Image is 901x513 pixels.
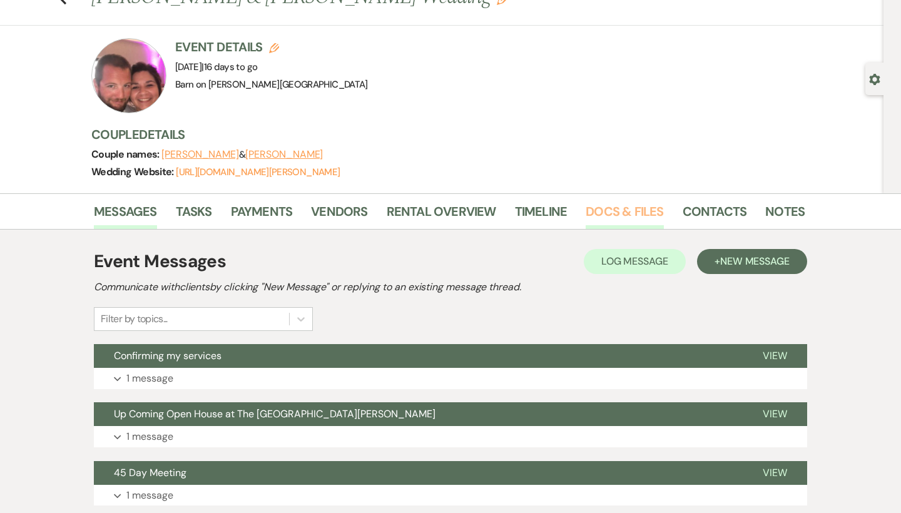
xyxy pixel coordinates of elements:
a: Notes [765,201,805,229]
a: Timeline [515,201,568,229]
span: View [763,349,787,362]
span: [DATE] [175,61,257,73]
a: Docs & Files [586,201,663,229]
span: Confirming my services [114,349,221,362]
button: +New Message [697,249,807,274]
span: New Message [720,255,790,268]
a: Tasks [176,201,212,229]
span: Up Coming Open House at The [GEOGRAPHIC_DATA][PERSON_NAME] [114,407,435,420]
button: [PERSON_NAME] [245,150,323,160]
button: 1 message [94,368,807,389]
p: 1 message [126,487,173,504]
a: Vendors [311,201,367,229]
button: 1 message [94,426,807,447]
span: Log Message [601,255,668,268]
span: Wedding Website: [91,165,176,178]
h2: Communicate with clients by clicking "New Message" or replying to an existing message thread. [94,280,807,295]
h1: Event Messages [94,248,226,275]
button: Up Coming Open House at The [GEOGRAPHIC_DATA][PERSON_NAME] [94,402,743,426]
button: View [743,344,807,368]
div: Filter by topics... [101,312,168,327]
button: Open lead details [869,73,880,84]
h3: Couple Details [91,126,792,143]
a: [URL][DOMAIN_NAME][PERSON_NAME] [176,166,340,178]
p: 1 message [126,429,173,445]
span: Barn on [PERSON_NAME][GEOGRAPHIC_DATA] [175,78,368,91]
span: | [201,61,257,73]
a: Messages [94,201,157,229]
span: View [763,407,787,420]
span: & [161,148,323,161]
button: Log Message [584,249,686,274]
button: 45 Day Meeting [94,461,743,485]
span: 16 days to go [204,61,258,73]
a: Rental Overview [387,201,496,229]
button: 1 message [94,485,807,506]
button: View [743,402,807,426]
h3: Event Details [175,38,368,56]
a: Payments [231,201,293,229]
span: Couple names: [91,148,161,161]
a: Contacts [683,201,747,229]
button: [PERSON_NAME] [161,150,239,160]
button: Confirming my services [94,344,743,368]
button: View [743,461,807,485]
p: 1 message [126,370,173,387]
span: View [763,466,787,479]
span: 45 Day Meeting [114,466,186,479]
